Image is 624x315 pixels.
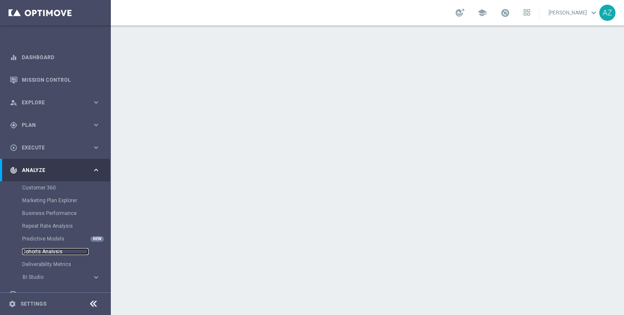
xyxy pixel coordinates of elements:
[22,232,110,245] div: Predictive Models
[22,181,110,194] div: Customer 360
[20,301,46,306] a: Settings
[22,274,101,281] button: BI Studio keyboard_arrow_right
[10,166,17,174] i: track_changes
[10,144,92,152] div: Execute
[92,98,100,106] i: keyboard_arrow_right
[22,168,92,173] span: Analyze
[10,46,100,69] div: Dashboard
[9,300,16,308] i: settings
[548,6,599,19] a: [PERSON_NAME]keyboard_arrow_down
[22,197,89,204] a: Marketing Plan Explorer
[92,273,100,281] i: keyboard_arrow_right
[90,236,104,242] div: NEW
[9,122,101,129] button: gps_fixed Plan keyboard_arrow_right
[477,8,487,17] span: school
[22,194,110,207] div: Marketing Plan Explorer
[22,145,92,150] span: Execute
[92,166,100,174] i: keyboard_arrow_right
[589,8,598,17] span: keyboard_arrow_down
[10,291,92,299] div: Data Studio
[599,5,615,21] div: AZ
[9,167,101,174] button: track_changes Analyze keyboard_arrow_right
[23,275,92,280] div: BI Studio
[10,99,92,106] div: Explore
[22,184,89,191] a: Customer 360
[22,123,92,128] span: Plan
[10,121,92,129] div: Plan
[22,223,89,229] a: Repeat Rate Analysis
[22,248,89,255] a: Cohorts Analysis
[22,245,110,258] div: Cohorts Analysis
[22,100,92,105] span: Explore
[22,207,110,220] div: Business Performance
[9,77,101,83] button: Mission Control
[22,261,89,268] a: Deliverability Metrics
[92,291,100,299] i: keyboard_arrow_right
[22,258,110,271] div: Deliverability Metrics
[22,271,110,283] div: BI Studio
[10,121,17,129] i: gps_fixed
[9,292,101,298] button: Data Studio keyboard_arrow_right
[92,143,100,152] i: keyboard_arrow_right
[22,220,110,232] div: Repeat Rate Analysis
[23,275,84,280] span: BI Studio
[10,69,100,91] div: Mission Control
[9,99,101,106] button: person_search Explore keyboard_arrow_right
[22,235,89,242] a: Predictive Models
[9,144,101,151] button: play_circle_outline Execute keyboard_arrow_right
[10,54,17,61] i: equalizer
[10,144,17,152] i: play_circle_outline
[10,166,92,174] div: Analyze
[22,69,100,91] a: Mission Control
[22,210,89,217] a: Business Performance
[92,121,100,129] i: keyboard_arrow_right
[9,54,101,61] button: equalizer Dashboard
[22,46,100,69] a: Dashboard
[10,99,17,106] i: person_search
